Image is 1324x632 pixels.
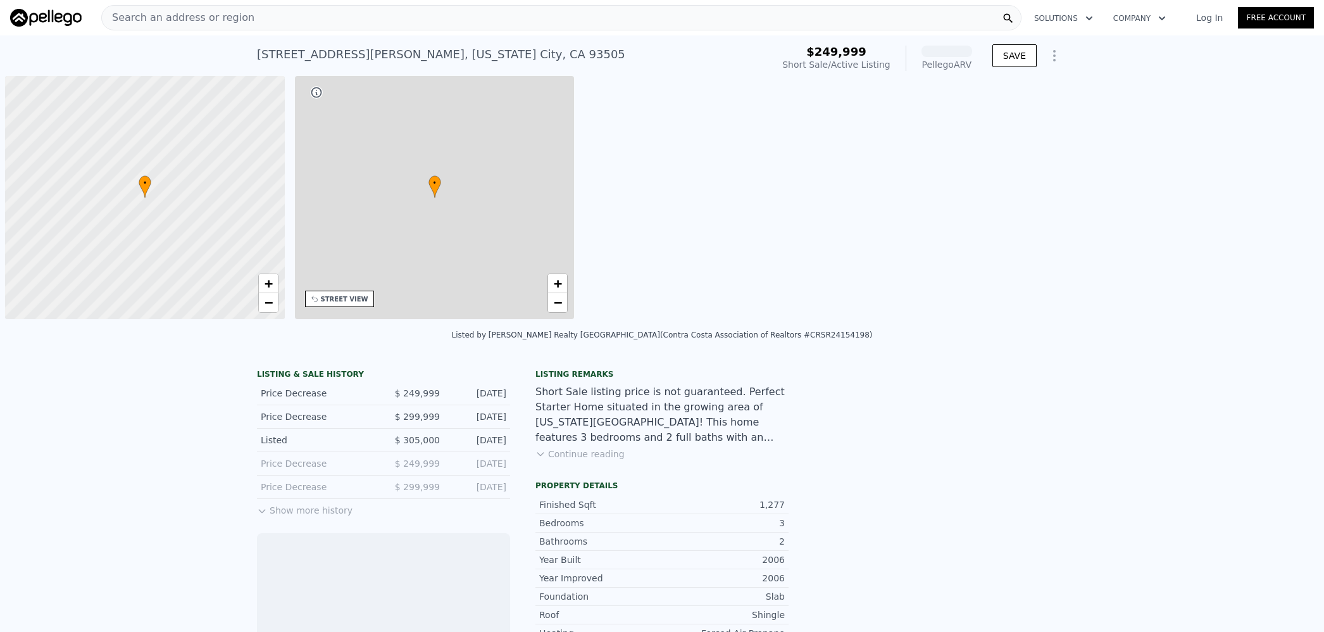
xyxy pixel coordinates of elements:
a: Zoom out [259,293,278,312]
button: Show Options [1042,43,1067,68]
button: Show more history [257,499,353,517]
span: + [554,275,562,291]
div: [DATE] [450,434,506,446]
a: Free Account [1238,7,1314,28]
span: Search an address or region [102,10,254,25]
div: Bedrooms [539,517,662,529]
span: • [428,177,441,189]
button: Company [1103,7,1176,30]
img: Pellego [10,9,82,27]
div: Listed by [PERSON_NAME] Realty [GEOGRAPHIC_DATA] (Contra Costa Association of Realtors #CRSR24154... [451,331,872,339]
div: Finished Sqft [539,498,662,511]
div: [STREET_ADDRESS][PERSON_NAME] , [US_STATE] City , CA 93505 [257,46,625,63]
div: 2 [662,535,785,548]
div: [DATE] [450,387,506,400]
span: Short Sale / [782,60,831,70]
span: $249,999 [806,45,866,58]
div: Year Built [539,553,662,566]
div: Year Improved [539,572,662,585]
span: Active Listing [831,60,890,70]
span: + [264,275,272,291]
span: $ 299,999 [395,482,440,492]
span: $ 249,999 [395,458,440,469]
div: Listed [261,434,373,446]
div: [DATE] [450,410,506,423]
div: • [139,175,151,198]
a: Zoom in [259,274,278,293]
div: Pellego ARV [921,58,972,71]
a: Log In [1181,11,1238,24]
button: Solutions [1024,7,1103,30]
button: SAVE [992,44,1037,67]
div: Price Decrease [261,410,373,423]
span: $ 299,999 [395,412,440,422]
div: Price Decrease [261,457,373,470]
div: Price Decrease [261,387,373,400]
div: Property details [535,481,789,491]
div: Slab [662,590,785,603]
div: 2006 [662,572,785,585]
div: STREET VIEW [321,294,368,304]
button: Continue reading [535,448,625,460]
div: Bathrooms [539,535,662,548]
div: Shingle [662,609,785,621]
div: Foundation [539,590,662,603]
div: Short Sale listing price is not guaranteed. Perfect Starter Home situated in the growing area of ... [535,384,789,445]
div: Listing remarks [535,369,789,379]
div: 3 [662,517,785,529]
div: Roof [539,609,662,621]
div: LISTING & SALE HISTORY [257,369,510,382]
div: Price Decrease [261,481,373,493]
span: $ 249,999 [395,388,440,398]
div: • [428,175,441,198]
div: [DATE] [450,457,506,470]
span: − [264,294,272,310]
span: − [554,294,562,310]
div: [DATE] [450,481,506,493]
div: 1,277 [662,498,785,511]
div: 2006 [662,553,785,566]
span: • [139,177,151,189]
a: Zoom in [548,274,567,293]
span: $ 305,000 [395,435,440,445]
a: Zoom out [548,293,567,312]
